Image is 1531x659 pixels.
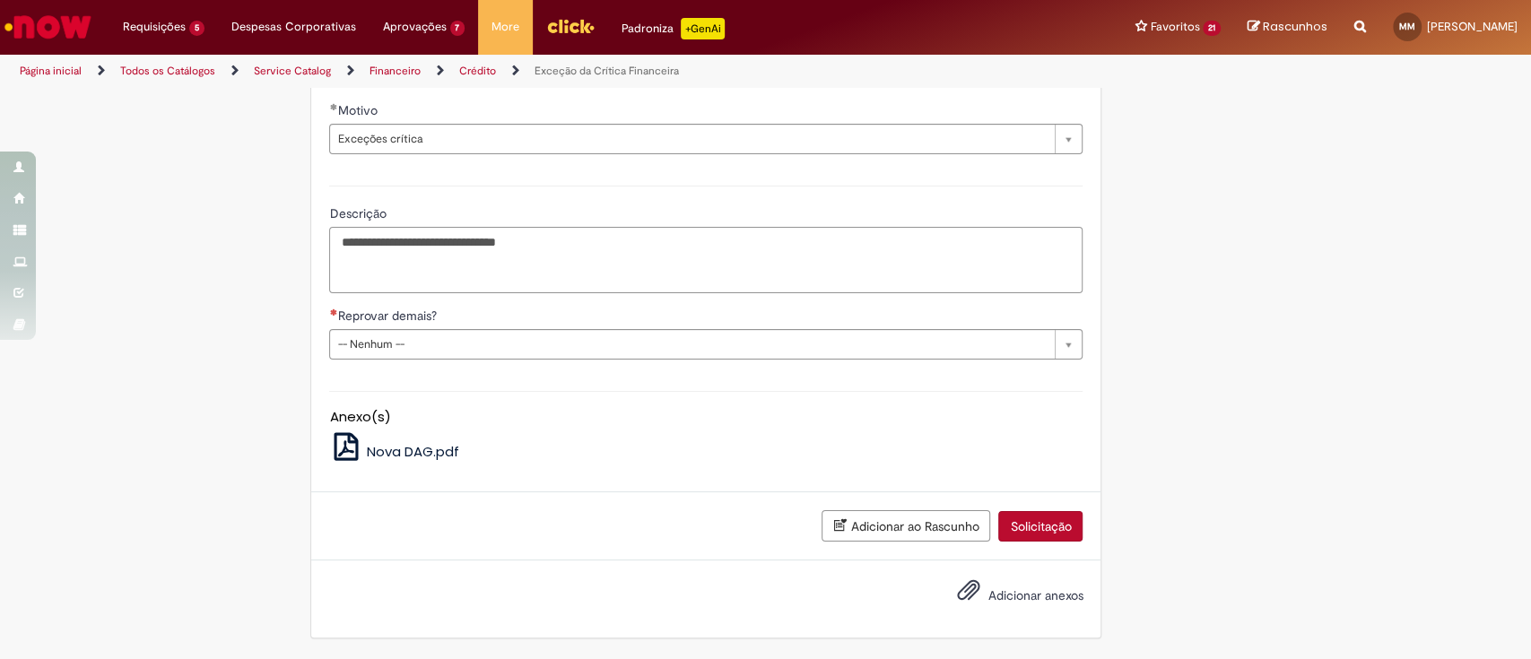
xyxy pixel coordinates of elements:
a: Crédito [459,64,496,78]
span: Requisições [123,18,186,36]
span: -- Nenhum -- [337,330,1046,359]
span: 7 [450,21,465,36]
span: Motivo [337,102,380,118]
a: Exceção da Crítica Financeira [535,64,679,78]
span: Adicionar anexos [987,587,1083,603]
span: 21 [1203,21,1221,36]
textarea: Descrição [329,227,1083,293]
span: Aprovações [383,18,447,36]
img: click_logo_yellow_360x200.png [546,13,595,39]
span: Descrição [329,205,389,221]
p: +GenAi [681,18,725,39]
span: 5 [189,21,204,36]
button: Solicitação [998,511,1083,542]
div: Padroniza [622,18,725,39]
span: Necessários [329,308,337,316]
a: Service Catalog [254,64,331,78]
button: Adicionar ao Rascunho [822,510,990,542]
a: Nova DAG.pdf [329,442,459,461]
span: Exceções crítica [337,125,1046,153]
span: Obrigatório Preenchido [329,103,337,110]
span: Despesas Corporativas [231,18,356,36]
span: Rascunhos [1263,18,1327,35]
button: Adicionar anexos [952,574,984,615]
a: Financeiro [370,64,421,78]
a: Todos os Catálogos [120,64,215,78]
img: ServiceNow [2,9,94,45]
a: Rascunhos [1248,19,1327,36]
h5: Anexo(s) [329,410,1083,425]
span: MM [1399,21,1415,32]
a: Página inicial [20,64,82,78]
span: More [491,18,519,36]
span: Favoritos [1150,18,1199,36]
span: [PERSON_NAME] [1427,19,1518,34]
span: Nova DAG.pdf [367,442,459,461]
span: Reprovar demais? [337,308,439,324]
ul: Trilhas de página [13,55,1007,88]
